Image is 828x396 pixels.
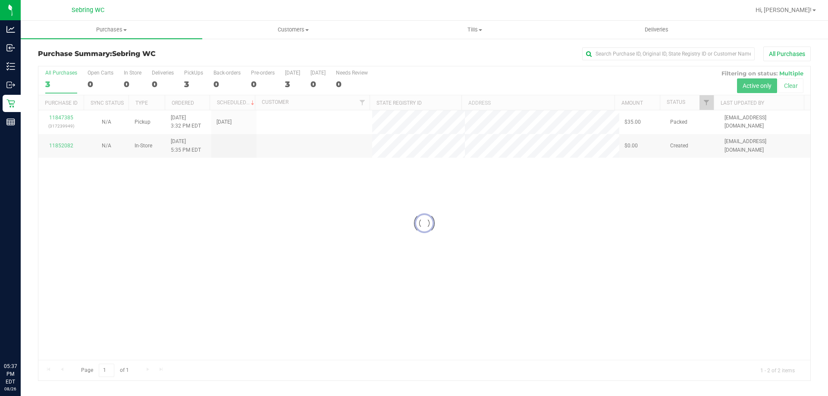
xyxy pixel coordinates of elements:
[6,25,15,34] inline-svg: Analytics
[763,47,811,61] button: All Purchases
[25,326,36,336] iframe: Resource center unread badge
[384,21,565,39] a: Tills
[6,62,15,71] inline-svg: Inventory
[203,26,383,34] span: Customers
[4,362,17,386] p: 05:37 PM EDT
[21,21,202,39] a: Purchases
[633,26,680,34] span: Deliveries
[6,99,15,108] inline-svg: Retail
[21,26,202,34] span: Purchases
[38,50,295,58] h3: Purchase Summary:
[756,6,812,13] span: Hi, [PERSON_NAME]!
[566,21,747,39] a: Deliveries
[202,21,384,39] a: Customers
[6,118,15,126] inline-svg: Reports
[384,26,565,34] span: Tills
[112,50,156,58] span: Sebring WC
[72,6,104,14] span: Sebring WC
[6,81,15,89] inline-svg: Outbound
[9,327,34,353] iframe: Resource center
[4,386,17,392] p: 08/26
[6,44,15,52] inline-svg: Inbound
[582,47,755,60] input: Search Purchase ID, Original ID, State Registry ID or Customer Name...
